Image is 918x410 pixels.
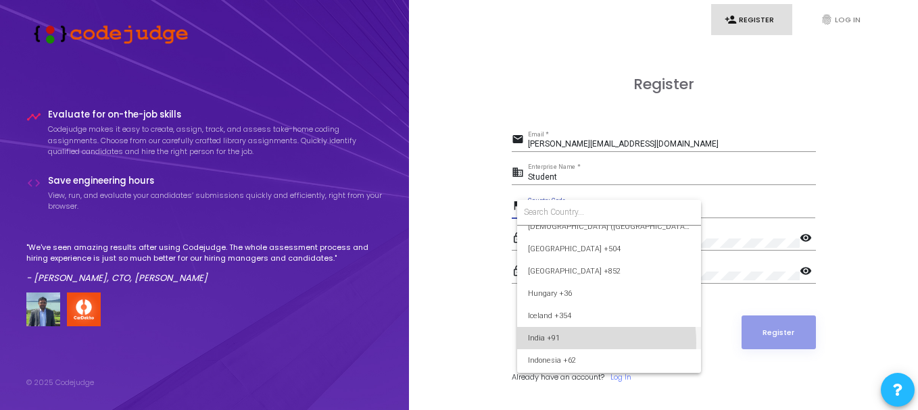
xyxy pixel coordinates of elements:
span: Hungary +36 [528,282,690,305]
span: India +91 [528,327,690,349]
span: [DEMOGRAPHIC_DATA] ([GEOGRAPHIC_DATA]) +379 [528,215,690,238]
span: [GEOGRAPHIC_DATA], [DEMOGRAPHIC_DATA] Republic of +98 [528,371,690,394]
span: Iceland +354 [528,305,690,327]
span: [GEOGRAPHIC_DATA] +504 [528,238,690,260]
span: [GEOGRAPHIC_DATA] +852 [528,260,690,282]
input: Search Country... [524,206,694,218]
span: Indonesia +62 [528,349,690,371]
